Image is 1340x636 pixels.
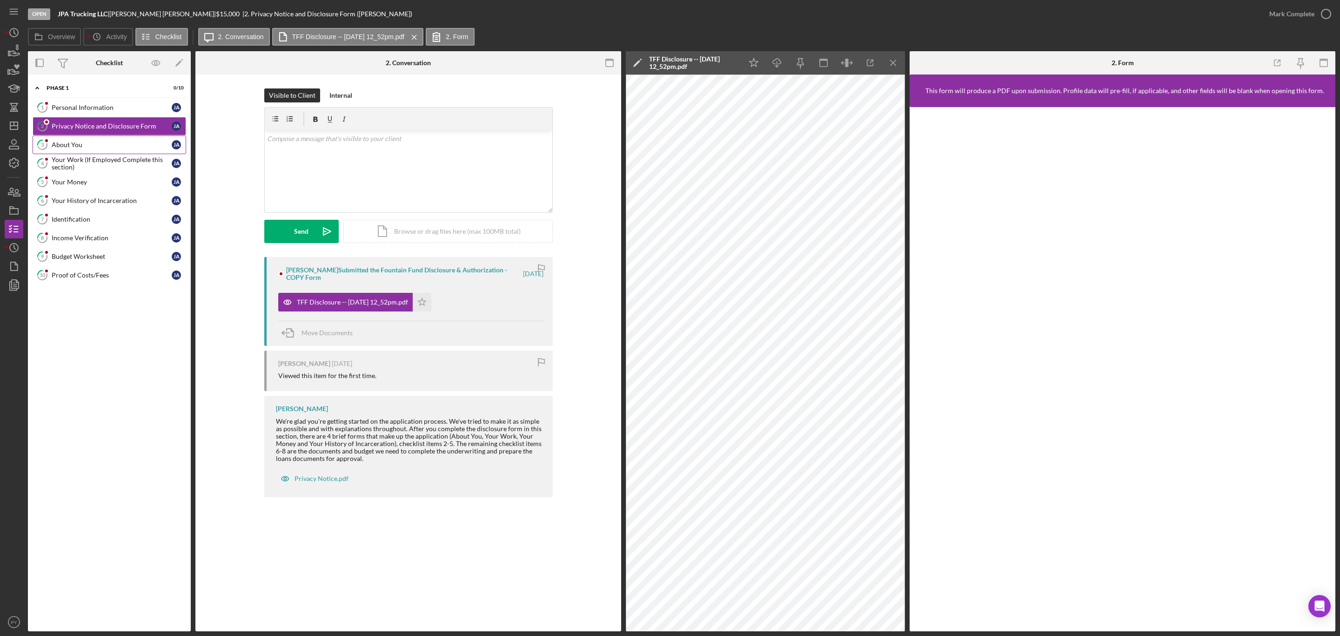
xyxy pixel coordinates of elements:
[109,10,216,18] div: [PERSON_NAME] [PERSON_NAME] |
[33,98,186,117] a: 1Personal InformationJA
[292,33,405,41] label: TFF Disclosure -- [DATE] 12_52pm.pdf
[276,418,543,463] div: We're glad you're getting started on the application process. We've tried to make it as simple as...
[172,215,181,224] div: J A
[172,252,181,261] div: J A
[264,220,339,243] button: Send
[96,59,123,67] div: Checklist
[172,122,181,131] div: J A
[172,233,181,243] div: J A
[41,179,44,185] tspan: 5
[446,33,468,41] label: 2. Form
[52,197,172,204] div: Your History of Incarceration
[28,8,50,20] div: Open
[172,196,181,205] div: J A
[52,253,172,260] div: Budget Worksheet
[52,271,172,279] div: Proof of Costs/Fees
[272,28,424,46] button: TFF Disclosure -- [DATE] 12_52pm.pdf
[33,229,186,247] a: 8Income VerificationJA
[426,28,474,46] button: 2. Form
[264,88,320,102] button: Visible to Client
[5,613,23,631] button: PY
[1269,5,1314,23] div: Mark Complete
[325,88,357,102] button: Internal
[106,33,127,41] label: Activity
[41,104,44,110] tspan: 1
[52,234,172,242] div: Income Verification
[925,87,1324,95] div: This form will produce a PDF upon submission. Profile data will pre-fill, if applicable, and othe...
[33,191,186,210] a: 6Your History of IncarcerationJA
[1308,595,1331,617] div: Open Intercom Messenger
[172,103,181,112] div: J A
[28,28,81,46] button: Overview
[1260,5,1335,23] button: Mark Complete
[135,28,188,46] button: Checklist
[172,159,181,168] div: J A
[41,160,44,166] tspan: 4
[33,117,186,135] a: 2Privacy Notice and Disclosure FormJA
[167,85,184,91] div: 0 / 10
[216,10,240,18] span: $15,000
[269,88,315,102] div: Visible to Client
[33,210,186,229] a: 7IdentificationJA
[41,142,44,148] tspan: 3
[301,329,353,337] span: Move Documents
[172,140,181,149] div: J A
[278,372,376,379] div: Viewed this item for the first time.
[33,173,186,191] a: 5Your MoneyJA
[41,197,44,203] tspan: 6
[172,177,181,187] div: J A
[386,59,431,67] div: 2. Conversation
[41,253,44,259] tspan: 9
[198,28,270,46] button: 2. Conversation
[41,123,44,129] tspan: 2
[1112,59,1134,67] div: 2. Form
[242,10,412,18] div: | 2. Privacy Notice and Disclosure Form ([PERSON_NAME])
[52,156,172,171] div: Your Work (If Employed Complete this section)
[295,475,348,482] div: Privacy Notice.pdf
[33,135,186,154] a: 3About YouJA
[52,178,172,186] div: Your Money
[48,33,75,41] label: Overview
[276,405,328,413] div: [PERSON_NAME]
[218,33,264,41] label: 2. Conversation
[297,298,408,306] div: TFF Disclosure -- [DATE] 12_52pm.pdf
[919,116,1327,622] iframe: Lenderfit form
[40,272,46,278] tspan: 10
[41,235,44,241] tspan: 8
[52,141,172,149] div: About You
[329,88,352,102] div: Internal
[58,10,109,18] div: |
[41,216,44,222] tspan: 7
[52,104,172,111] div: Personal Information
[155,33,182,41] label: Checklist
[52,122,172,130] div: Privacy Notice and Disclosure Form
[278,293,431,311] button: TFF Disclosure -- [DATE] 12_52pm.pdf
[649,55,737,70] div: TFF Disclosure -- [DATE] 12_52pm.pdf
[278,321,362,345] button: Move Documents
[276,469,353,488] button: Privacy Notice.pdf
[278,360,330,367] div: [PERSON_NAME]
[33,266,186,284] a: 10Proof of Costs/FeesJA
[11,620,17,625] text: PY
[33,154,186,173] a: 4Your Work (If Employed Complete this section)JA
[58,10,107,18] b: JPA Trucking LLC
[52,216,172,223] div: Identification
[33,247,186,266] a: 9Budget WorksheetJA
[523,270,543,277] time: 2025-08-26 16:52
[172,271,181,280] div: J A
[294,220,308,243] div: Send
[332,360,352,367] time: 2025-08-26 16:46
[47,85,161,91] div: Phase 1
[286,266,522,281] div: [PERSON_NAME] Submitted the Fountain Fund Disclosure & Authorization - COPY Form
[83,28,133,46] button: Activity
